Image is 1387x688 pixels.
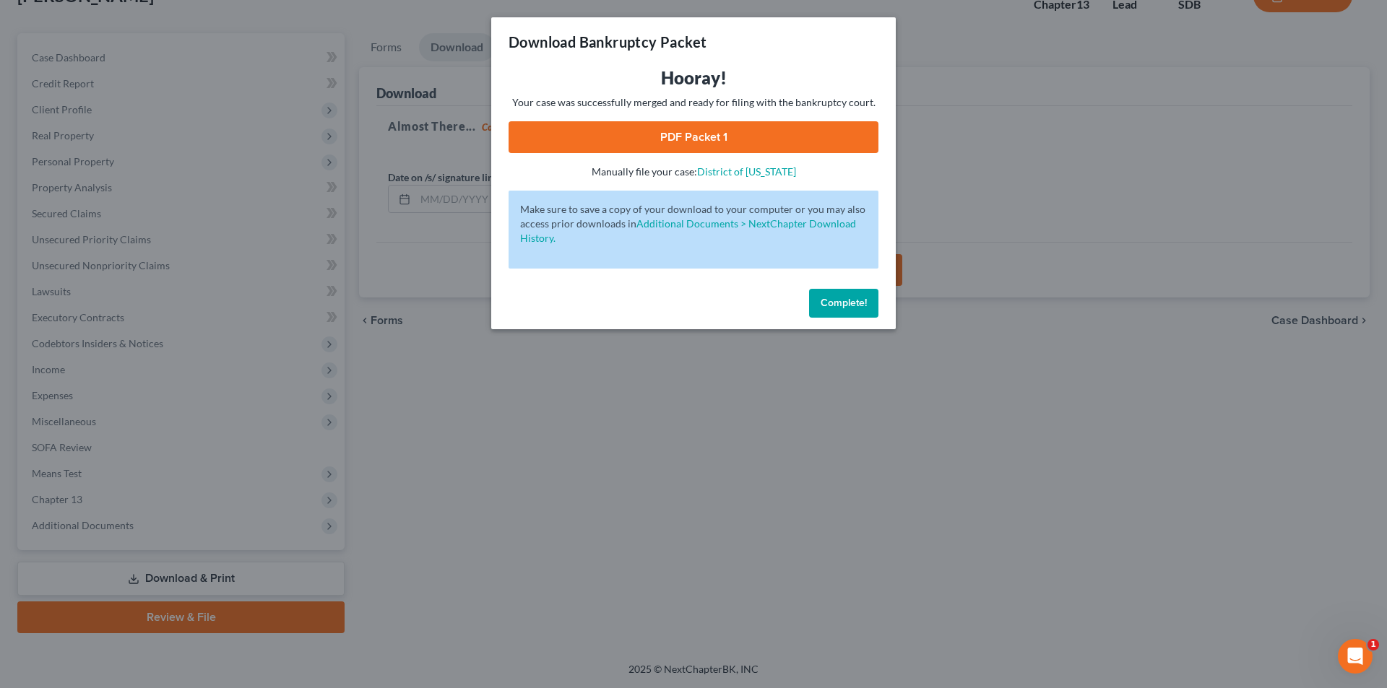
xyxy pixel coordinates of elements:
[821,297,867,309] span: Complete!
[509,66,878,90] h3: Hooray!
[509,95,878,110] p: Your case was successfully merged and ready for filing with the bankruptcy court.
[697,165,796,178] a: District of [US_STATE]
[809,289,878,318] button: Complete!
[520,217,856,244] a: Additional Documents > NextChapter Download History.
[520,202,867,245] p: Make sure to save a copy of your download to your computer or you may also access prior downloads in
[509,165,878,179] p: Manually file your case:
[1367,639,1379,650] span: 1
[1338,639,1373,674] iframe: Intercom live chat
[509,32,707,52] h3: Download Bankruptcy Packet
[509,121,878,153] a: PDF Packet 1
